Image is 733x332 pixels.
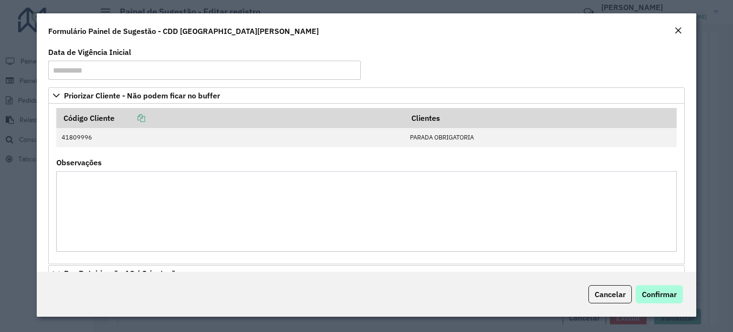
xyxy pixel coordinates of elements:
a: Priorizar Cliente - Não podem ficar no buffer [48,87,685,104]
label: Data de Vigência Inicial [48,46,131,58]
button: Close [671,25,685,37]
td: PARADA OBRIGATORIA [405,128,677,147]
label: Observações [56,157,102,168]
h4: Formulário Painel de Sugestão - CDD [GEOGRAPHIC_DATA][PERSON_NAME] [48,25,319,37]
th: Código Cliente [56,108,405,128]
div: Priorizar Cliente - Não podem ficar no buffer [48,104,685,264]
span: Priorizar Cliente - Não podem ficar no buffer [64,92,220,99]
button: Confirmar [636,285,683,303]
th: Clientes [405,108,677,128]
em: Fechar [674,27,682,34]
a: Pre-Roteirização AS / Orientações [48,265,685,281]
td: 41809996 [56,128,405,147]
span: Pre-Roteirização AS / Orientações [64,269,184,277]
span: Cancelar [595,289,626,299]
span: Confirmar [642,289,677,299]
button: Cancelar [588,285,632,303]
a: Copiar [115,113,145,123]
